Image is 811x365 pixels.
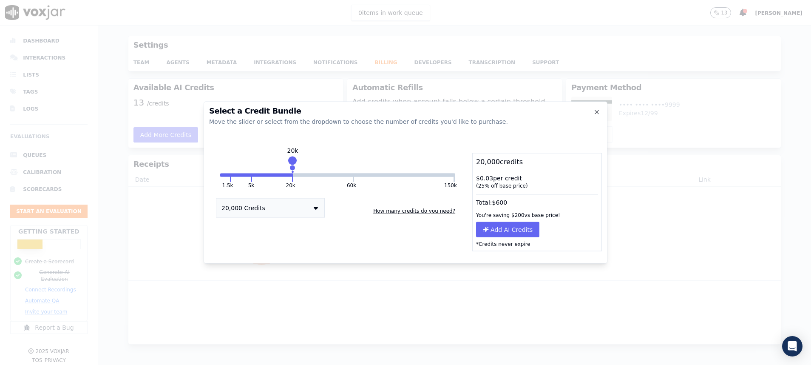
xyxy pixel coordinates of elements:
[231,174,251,177] button: 5k
[782,336,802,356] div: Open Intercom Messenger
[216,198,325,218] button: 20,000 Credits
[444,182,457,189] button: 150k
[476,222,539,237] button: Add AI Credits
[287,146,298,155] div: 20k
[286,182,295,189] button: 20k
[473,193,601,208] div: Total: $ 600
[473,208,601,222] div: You're saving $ 200 vs base price!
[209,107,602,115] h2: Select a Credit Bundle
[473,154,601,171] div: 20,000 credits
[248,182,255,189] button: 5k
[473,171,601,193] div: $ 0.03 per credit
[209,117,602,126] div: Move the slider or select from the dropdown to choose the number of credits you'd like to purchase.
[252,174,292,177] button: 20k
[370,204,459,218] button: How many credits do you need?
[476,182,598,189] div: ( 25 % off base price)
[293,174,353,177] button: 60k
[347,182,356,189] button: 60k
[473,237,601,251] p: *Credits never expire
[354,174,454,177] button: 150k
[220,174,230,177] button: 1.5k
[222,182,233,189] button: 1.5k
